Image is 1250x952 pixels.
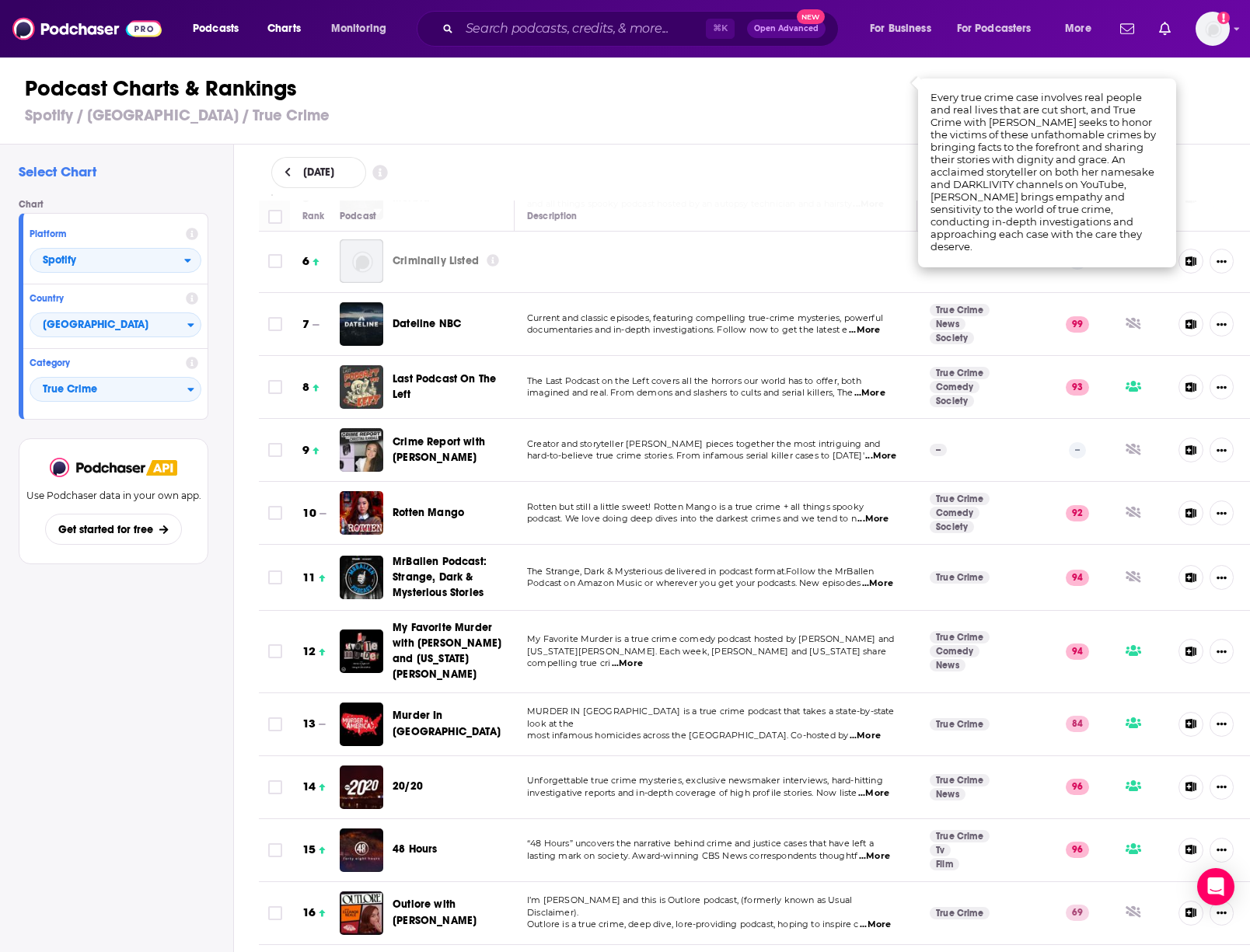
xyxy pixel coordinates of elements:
h4: Chart [19,199,221,210]
span: Toggle select row [268,317,282,331]
span: ...More [860,919,891,931]
a: MrBallen Podcast: Strange, Dark & Mysterious Stories [393,554,511,601]
span: Toggle select row [268,717,282,731]
a: Charts [257,16,310,41]
h3: 6 [302,253,309,270]
button: Show More Button [1210,901,1234,926]
div: Rank [302,207,325,225]
img: Outlore with Eleanor Neale [340,891,383,935]
a: Last Podcast On The Left [340,365,383,409]
div: Description [527,207,577,225]
span: Charts [267,18,301,40]
span: hard-to-believe true crime stories. From infamous serial killer cases to [DATE]' [527,450,864,461]
a: Comedy [930,507,979,519]
p: 96 [1066,842,1089,857]
span: Unforgettable true crime mysteries, exclusive newsmaker interviews, hard-hitting [527,775,883,786]
h3: 8 [302,378,309,396]
h3: 15 [302,841,316,859]
button: Show More Button [1210,565,1234,590]
p: 96 [1066,779,1089,794]
span: ...More [612,657,643,670]
button: open menu [947,16,1054,41]
button: Show More Button [1210,438,1234,462]
button: Show profile menu [1196,12,1230,46]
p: 99 [1066,316,1089,332]
span: For Podcasters [957,18,1032,40]
p: Use Podchaser data in your own app. [26,490,201,501]
span: True Crime [30,377,187,403]
button: Show More Button [1210,838,1234,863]
a: True Crime [930,774,990,786]
span: imagined and real. From demons and slashers to cults and serial killers, The [527,387,853,398]
p: -- [1069,442,1086,458]
img: Dateline NBC [340,302,383,346]
span: My Favorite Murder with [PERSON_NAME] and [US_STATE][PERSON_NAME] [393,621,501,681]
div: Search podcasts, credits, & more... [431,11,854,47]
img: Murder In America [340,703,383,746]
span: Murder In [GEOGRAPHIC_DATA] [393,709,501,738]
a: Murder In [GEOGRAPHIC_DATA] [393,708,511,739]
h2: Select Chart [19,163,221,180]
a: My Favorite Murder with [PERSON_NAME] and [US_STATE][PERSON_NAME] [393,620,511,682]
button: Show More Button [1210,312,1234,337]
span: Dateline NBC [393,317,461,330]
span: “48 Hours” uncovers the narrative behind crime and justice cases that have left a [527,838,874,849]
a: 20/20 [393,779,423,794]
a: Crime Report with Christina Randall [340,428,383,472]
span: Logged in as mstotter [1196,12,1230,46]
h3: 10 [302,504,316,522]
a: News [930,788,965,800]
img: Podchaser - Follow, Share and Rate Podcasts [50,458,146,477]
span: Current and classic episodes, featuring compelling true-crime mysteries, powerful [527,312,883,323]
span: Monitoring [331,18,386,40]
span: ...More [858,787,889,800]
h4: Platform [30,228,180,239]
span: Rotten but still a little sweet! Rotten Mango is a true crime + all things spooky [527,501,864,512]
span: My Favorite Murder is a true crime comedy podcast hosted by [PERSON_NAME] and [527,633,894,644]
a: True Crime [930,830,990,842]
span: most infamous homicides across the [GEOGRAPHIC_DATA]. Co-hosted by [527,730,848,741]
span: Last Podcast On The Left [393,372,496,401]
input: Search podcasts, credits, & more... [459,16,706,41]
a: Last Podcast On The Left [393,371,511,403]
p: 94 [1066,570,1089,585]
span: Outlore is a true crime, deep dive, lore-providing podcast, hoping to inspire c [527,919,859,929]
span: lasting mark on society. Award-winning CBS News correspondents thoughtf [527,850,857,861]
a: MrBallen Podcast: Strange, Dark & Mysterious Stories [340,556,383,599]
a: Rotten Mango [393,505,464,521]
button: Categories [30,377,201,402]
a: 20/20 [340,765,383,809]
p: 69 [1066,905,1089,920]
span: Toggle select row [268,780,282,794]
p: 94 [1066,643,1089,659]
button: open menu [1054,16,1111,41]
a: My Favorite Murder with Karen Kilgariff and Georgia Hardstark [340,629,383,673]
span: The Last Podcast on the Left covers all the horrors our world has to offer, both [527,375,861,386]
span: Toggle select row [268,906,282,920]
button: open menu [30,248,201,273]
span: Open Advanced [754,25,819,33]
a: Society [930,395,974,407]
span: ...More [862,577,893,590]
span: More [1065,18,1091,40]
h3: 16 [302,904,316,922]
img: 48 Hours [340,828,383,872]
a: News [930,318,965,330]
button: Show More Button [1210,249,1234,274]
a: True Crime [930,571,990,584]
button: Get started for free [45,514,181,545]
span: Podcast on Amazon Music or wherever you get your podcasts. New episodes [527,577,861,588]
h4: Country [30,293,180,304]
span: investigative reports and in-depth coverage of high profile stories. Now liste [527,787,857,798]
span: podcast. We love doing deep dives into the darkest crimes and we tend to n [527,513,857,524]
button: Show More Button [1210,500,1234,525]
h3: Spotify / [GEOGRAPHIC_DATA] / True Crime [25,106,1238,125]
span: Crime Report with [PERSON_NAME] [393,435,485,464]
p: 84 [1066,716,1089,731]
h3: 7 [302,316,309,333]
h3: 11 [302,569,316,587]
img: Podchaser - Follow, Share and Rate Podcasts [12,14,162,44]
